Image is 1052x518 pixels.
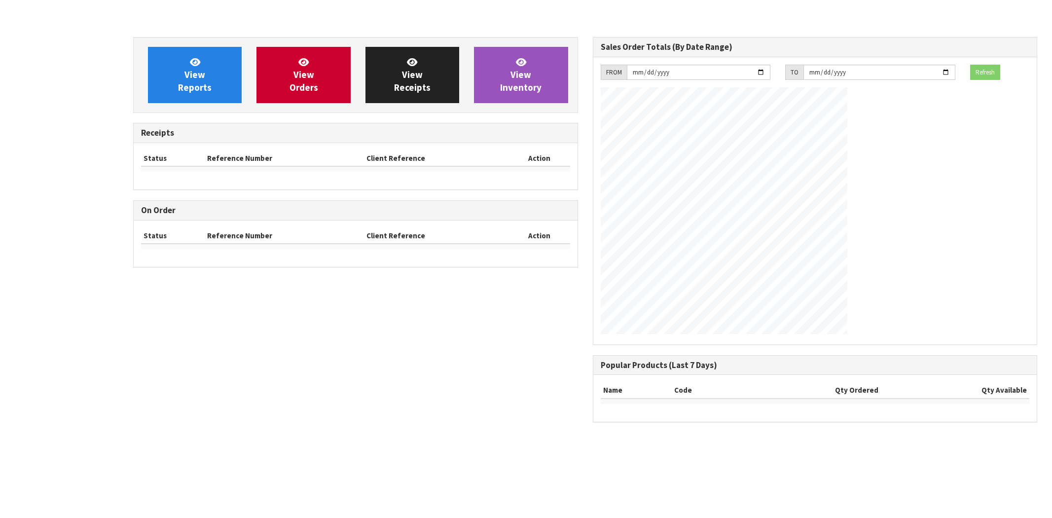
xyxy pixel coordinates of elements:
[256,47,350,103] a: ViewOrders
[474,47,568,103] a: ViewInventory
[364,228,508,244] th: Client Reference
[141,150,205,166] th: Status
[290,56,318,93] span: View Orders
[364,150,508,166] th: Client Reference
[148,47,242,103] a: ViewReports
[601,65,627,80] div: FROM
[881,382,1029,398] th: Qty Available
[508,150,570,166] th: Action
[500,56,542,93] span: View Inventory
[205,228,363,244] th: Reference Number
[672,382,739,398] th: Code
[508,228,570,244] th: Action
[141,228,205,244] th: Status
[178,56,212,93] span: View Reports
[601,361,1030,370] h3: Popular Products (Last 7 Days)
[141,128,570,138] h3: Receipts
[394,56,431,93] span: View Receipts
[601,42,1030,52] h3: Sales Order Totals (By Date Range)
[365,47,459,103] a: ViewReceipts
[785,65,803,80] div: TO
[205,150,363,166] th: Reference Number
[141,206,570,215] h3: On Order
[601,382,672,398] th: Name
[739,382,881,398] th: Qty Ordered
